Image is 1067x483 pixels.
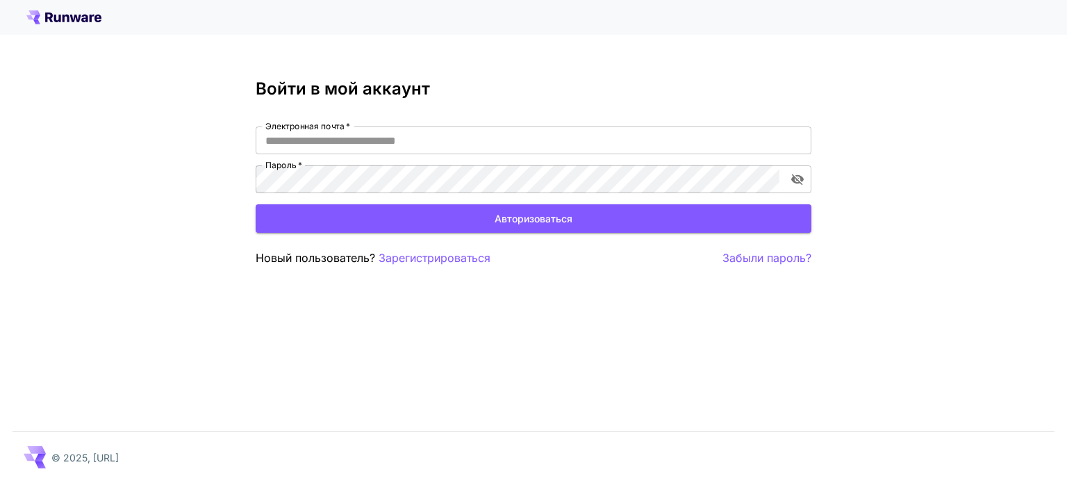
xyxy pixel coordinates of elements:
[265,121,344,131] font: Электронная почта
[495,213,572,224] font: Авторизоваться
[722,249,811,267] button: Забыли пароль?
[256,251,375,265] font: Новый пользователь?
[256,204,811,233] button: Авторизоваться
[379,251,490,265] font: Зарегистрироваться
[51,452,119,464] font: © 2025, [URL]
[256,79,430,99] font: Войти в мой аккаунт
[785,167,810,192] button: включить видимость пароля
[265,160,296,170] font: Пароль
[722,251,811,265] font: Забыли пароль?
[379,249,490,267] button: Зарегистрироваться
